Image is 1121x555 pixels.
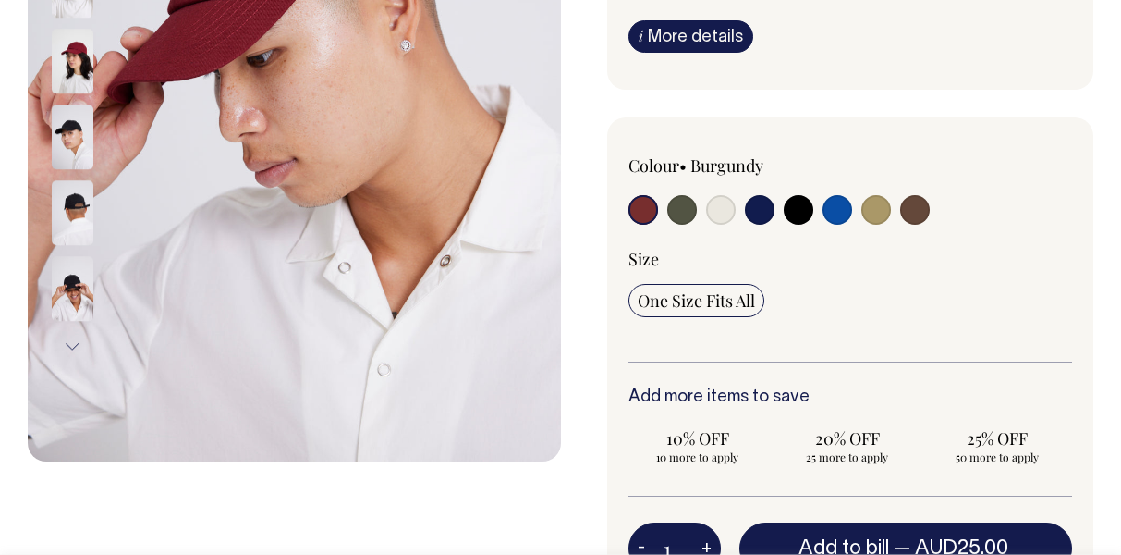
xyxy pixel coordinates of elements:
span: 25 more to apply [787,450,908,464]
input: 25% OFF 50 more to apply [928,422,1066,470]
span: 25% OFF [937,427,1057,450]
label: Burgundy [690,154,763,177]
span: 10 more to apply [638,450,758,464]
button: Next [58,327,86,368]
input: 20% OFF 25 more to apply [778,422,917,470]
img: black [52,105,93,169]
input: 10% OFF 10 more to apply [628,422,767,470]
span: 10% OFF [638,427,758,450]
img: burgundy [52,29,93,93]
span: • [679,154,687,177]
img: black [52,256,93,321]
div: Size [628,248,1073,270]
span: One Size Fits All [638,290,755,312]
span: 50 more to apply [937,450,1057,464]
span: i [639,26,643,45]
div: Colour [628,154,806,177]
img: black [52,180,93,245]
a: iMore details [628,20,753,53]
span: 20% OFF [787,427,908,450]
h6: Add more items to save [628,388,1073,407]
input: One Size Fits All [628,284,764,317]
